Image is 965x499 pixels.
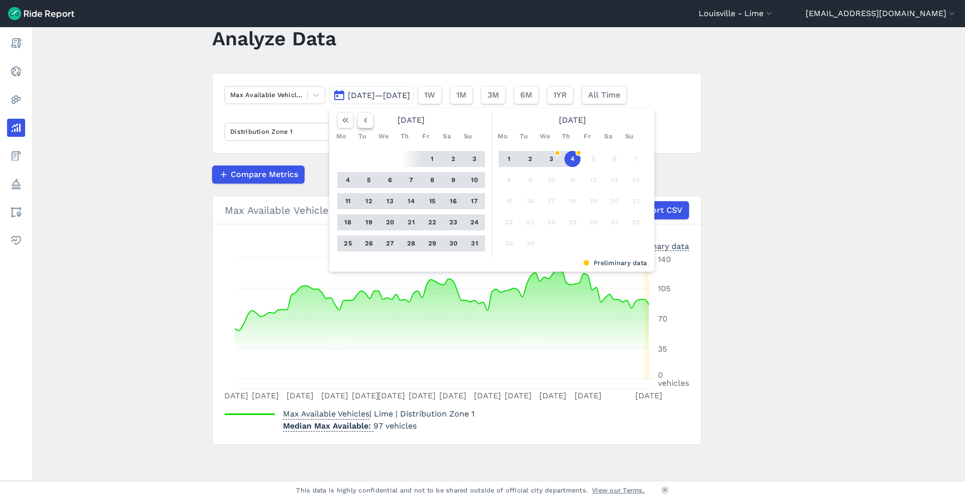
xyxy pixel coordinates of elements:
tspan: [DATE] [352,391,379,400]
button: 7 [628,151,644,167]
button: 10 [543,172,559,188]
button: 1 [424,151,440,167]
button: 8 [424,172,440,188]
button: 3M [481,86,506,104]
span: | Lime | Distribution Zone 1 [283,409,474,419]
button: [EMAIL_ADDRESS][DOMAIN_NAME] [806,8,957,20]
button: 22 [424,214,440,230]
button: 9 [522,172,538,188]
button: 3 [466,151,482,167]
a: Fees [7,147,25,165]
div: Su [460,128,476,144]
tspan: 140 [658,255,671,264]
tspan: [DATE] [635,391,662,400]
button: [DATE]—[DATE] [329,86,414,104]
button: 31 [466,235,482,252]
span: 1W [424,89,435,101]
button: 5 [361,172,377,188]
img: Ride Report [8,7,74,20]
div: Mo [333,128,349,144]
span: 3M [488,89,499,101]
span: 6M [520,89,532,101]
button: 30 [522,235,538,252]
button: 23 [522,214,538,230]
div: Tu [354,128,370,144]
button: 23 [445,214,461,230]
button: All Time [582,86,627,104]
button: 20 [607,193,623,209]
div: We [375,128,392,144]
span: Max Available Vehicles [283,406,369,420]
button: 7 [403,172,419,188]
button: 17 [466,193,482,209]
button: 15 [424,193,440,209]
div: Mo [495,128,511,144]
span: 1YR [553,89,567,101]
button: 4 [564,151,581,167]
button: 25 [564,214,581,230]
span: [DATE]—[DATE] [348,91,410,100]
span: Export CSV [637,204,683,216]
a: Analyze [7,119,25,137]
button: 26 [586,214,602,230]
button: 8 [501,172,517,188]
tspan: [DATE] [505,391,532,400]
button: 29 [501,235,517,252]
button: 29 [424,235,440,252]
button: 16 [445,193,461,209]
button: 16 [522,193,538,209]
tspan: [DATE] [378,391,405,400]
button: 11 [340,193,356,209]
tspan: vehicles [658,378,689,388]
tspan: [DATE] [474,391,501,400]
button: 18 [340,214,356,230]
button: 27 [382,235,398,252]
button: 13 [382,193,398,209]
button: 26 [361,235,377,252]
span: Compare Metrics [231,169,298,181]
button: 4 [340,172,356,188]
button: 28 [403,235,419,252]
button: Louisville - Lime [699,8,774,20]
div: Fr [579,128,595,144]
button: 2 [445,151,461,167]
span: Median Max Available [283,418,373,432]
tspan: [DATE] [252,391,279,400]
button: 24 [466,214,482,230]
button: 3 [543,151,559,167]
button: 6 [607,151,623,167]
a: Realtime [7,62,25,80]
div: [DATE] [333,112,489,128]
div: We [537,128,553,144]
button: 30 [445,235,461,252]
div: Fr [418,128,434,144]
button: 28 [628,214,644,230]
tspan: [DATE] [439,391,466,400]
button: 1YR [547,86,573,104]
button: 1M [450,86,473,104]
tspan: 70 [658,314,667,323]
a: Report [7,34,25,52]
button: 22 [501,214,517,230]
button: 19 [361,214,377,230]
p: 97 vehicles [283,420,474,432]
tspan: 105 [658,284,670,293]
div: Sa [439,128,455,144]
button: Compare Metrics [212,165,305,184]
a: Areas [7,203,25,221]
span: All Time [588,89,620,101]
div: Sa [600,128,616,144]
tspan: [DATE] [409,391,436,400]
button: 6 [382,172,398,188]
button: 14 [628,172,644,188]
button: 9 [445,172,461,188]
tspan: 0 [658,370,663,380]
button: 25 [340,235,356,252]
tspan: [DATE] [539,391,566,400]
button: 19 [586,193,602,209]
a: Policy [7,175,25,193]
div: Th [558,128,574,144]
div: Preliminary data [625,240,689,251]
div: Preliminary data [337,258,647,268]
tspan: [DATE] [321,391,348,400]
